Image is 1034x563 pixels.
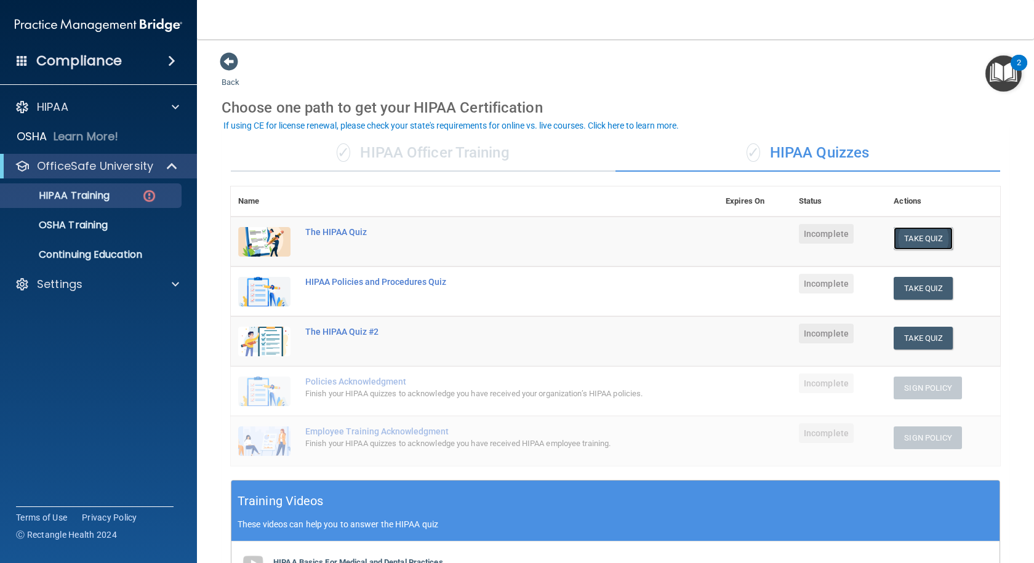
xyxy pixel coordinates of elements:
[16,529,117,541] span: Ⓒ Rectangle Health 2024
[238,519,993,529] p: These videos can help you to answer the HIPAA quiz
[799,423,854,443] span: Incomplete
[222,119,681,132] button: If using CE for license renewal, please check your state's requirements for online vs. live cours...
[16,511,67,524] a: Terms of Use
[305,436,657,451] div: Finish your HIPAA quizzes to acknowledge you have received HIPAA employee training.
[799,324,854,343] span: Incomplete
[8,190,110,202] p: HIPAA Training
[37,277,82,292] p: Settings
[1017,63,1021,79] div: 2
[747,143,760,162] span: ✓
[82,511,137,524] a: Privacy Policy
[985,55,1022,92] button: Open Resource Center, 2 new notifications
[799,373,854,393] span: Incomplete
[894,426,962,449] button: Sign Policy
[305,377,657,386] div: Policies Acknowledgment
[305,386,657,401] div: Finish your HIPAA quizzes to acknowledge you have received your organization’s HIPAA policies.
[238,490,324,512] h5: Training Videos
[718,186,792,217] th: Expires On
[15,13,182,38] img: PMB logo
[231,186,298,217] th: Name
[8,249,176,261] p: Continuing Education
[337,143,350,162] span: ✓
[37,100,68,114] p: HIPAA
[222,90,1009,126] div: Choose one path to get your HIPAA Certification
[305,277,657,287] div: HIPAA Policies and Procedures Quiz
[17,129,47,144] p: OSHA
[799,274,854,293] span: Incomplete
[305,327,657,337] div: The HIPAA Quiz #2
[15,277,179,292] a: Settings
[222,63,239,87] a: Back
[231,135,615,172] div: HIPAA Officer Training
[792,186,886,217] th: Status
[15,159,178,174] a: OfficeSafe University
[223,121,679,130] div: If using CE for license renewal, please check your state's requirements for online vs. live cours...
[142,188,157,204] img: danger-circle.6113f641.png
[15,100,179,114] a: HIPAA
[305,227,657,237] div: The HIPAA Quiz
[886,186,1000,217] th: Actions
[894,327,953,349] button: Take Quiz
[305,426,657,436] div: Employee Training Acknowledgment
[54,129,119,144] p: Learn More!
[615,135,1000,172] div: HIPAA Quizzes
[894,227,953,250] button: Take Quiz
[8,219,108,231] p: OSHA Training
[894,277,953,300] button: Take Quiz
[894,377,962,399] button: Sign Policy
[37,159,153,174] p: OfficeSafe University
[36,52,122,70] h4: Compliance
[799,224,854,244] span: Incomplete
